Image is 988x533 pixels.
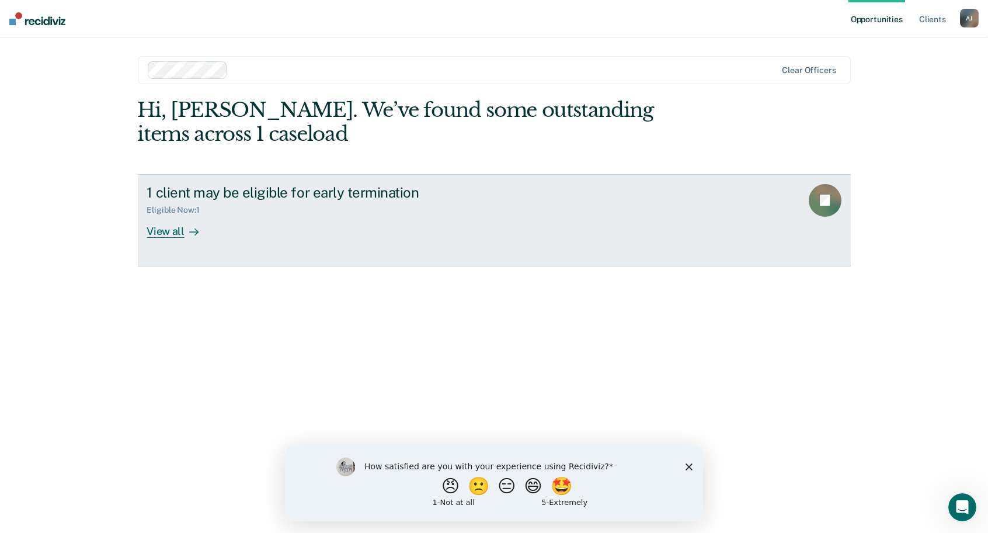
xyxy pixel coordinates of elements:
iframe: Survey by Kim from Recidiviz [285,446,703,521]
div: Hi, [PERSON_NAME]. We’ve found some outstanding items across 1 caseload [138,98,708,146]
div: Clear officers [782,65,836,75]
button: AJ [960,9,979,27]
div: A J [960,9,979,27]
iframe: Intercom live chat [948,493,976,521]
div: Eligible Now : 1 [147,205,209,215]
div: 1 client may be eligible for early termination [147,184,557,201]
div: View all [147,215,213,238]
a: 1 client may be eligible for early terminationEligible Now:1View all [138,174,851,266]
img: Recidiviz [9,12,65,25]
